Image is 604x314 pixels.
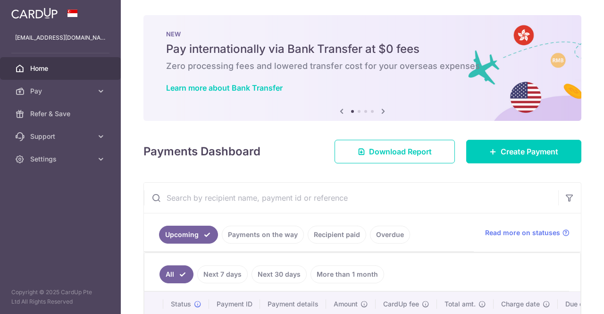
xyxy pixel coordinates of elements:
a: Next 7 days [197,265,248,283]
h4: Payments Dashboard [143,143,260,160]
span: Support [30,132,92,141]
a: Next 30 days [252,265,307,283]
input: Search by recipient name, payment id or reference [144,183,558,213]
a: Recipient paid [308,226,366,244]
span: Amount [334,299,358,309]
img: Bank transfer banner [143,15,581,121]
span: CardUp fee [383,299,419,309]
a: Create Payment [466,140,581,163]
span: Home [30,64,92,73]
h5: Pay internationally via Bank Transfer at $0 fees [166,42,559,57]
a: More than 1 month [310,265,384,283]
a: Overdue [370,226,410,244]
span: Settings [30,154,92,164]
span: Status [171,299,191,309]
img: CardUp [11,8,58,19]
span: Due date [565,299,594,309]
h6: Zero processing fees and lowered transfer cost for your overseas expenses [166,60,559,72]
span: Refer & Save [30,109,92,119]
a: Payments on the way [222,226,304,244]
a: Download Report [335,140,455,163]
span: Total amt. [445,299,476,309]
a: All [159,265,193,283]
span: Create Payment [501,146,558,157]
p: NEW [166,30,559,38]
a: Read more on statuses [485,228,570,238]
p: [EMAIL_ADDRESS][DOMAIN_NAME] [15,33,106,42]
a: Learn more about Bank Transfer [166,83,283,93]
span: Pay [30,86,92,96]
span: Download Report [369,146,432,157]
span: Read more on statuses [485,228,560,238]
span: Charge date [501,299,540,309]
a: Upcoming [159,226,218,244]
